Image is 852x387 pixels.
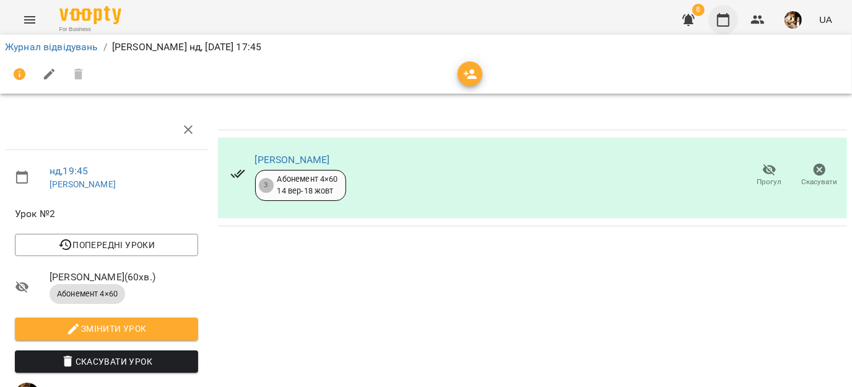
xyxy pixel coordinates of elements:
button: UA [814,8,837,31]
span: Абонемент 4×60 [50,288,125,300]
span: Скасувати [802,177,838,187]
img: 0162ea527a5616b79ea1cf03ccdd73a5.jpg [785,11,802,29]
div: 3 [259,178,274,193]
li: / [103,40,107,55]
nav: breadcrumb [5,40,847,55]
div: Абонемент 4×60 14 вер - 18 жовт [277,174,338,197]
button: Menu [15,5,45,35]
span: For Business [59,25,121,33]
span: Урок №2 [15,207,198,221]
span: [PERSON_NAME] ( 60 хв. ) [50,270,198,285]
button: Попередні уроки [15,234,198,256]
button: Скасувати [794,158,845,193]
a: Журнал відвідувань [5,41,98,53]
button: Змінити урок [15,318,198,340]
img: Voopty Logo [59,6,121,24]
button: Скасувати Урок [15,350,198,373]
span: Скасувати Урок [25,354,188,369]
span: 8 [692,4,705,16]
span: Змінити урок [25,321,188,336]
span: Прогул [757,177,782,187]
button: Прогул [744,158,794,193]
p: [PERSON_NAME] нд, [DATE] 17:45 [112,40,261,55]
a: нд , 19:45 [50,165,88,177]
a: [PERSON_NAME] [50,179,116,189]
span: UA [819,13,832,26]
span: Попередні уроки [25,238,188,252]
a: [PERSON_NAME] [255,154,330,166]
